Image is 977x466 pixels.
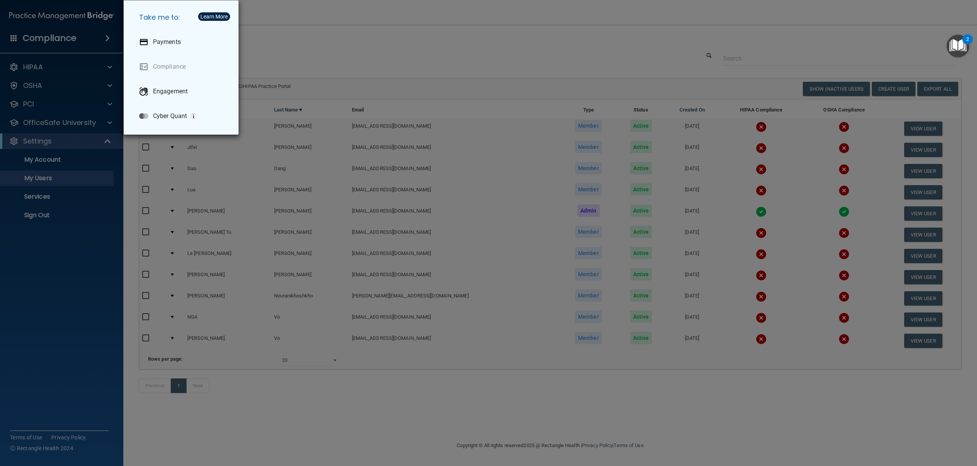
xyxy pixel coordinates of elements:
[153,88,188,95] p: Engagement
[133,31,232,53] a: Payments
[200,14,228,19] div: Learn More
[153,38,181,46] p: Payments
[133,7,232,28] h5: Take me to:
[966,39,969,49] div: 2
[947,35,969,57] button: Open Resource Center, 2 new notifications
[133,81,232,102] a: Engagement
[133,105,232,127] a: Cyber Quant
[198,12,230,21] button: Learn More
[153,112,187,120] p: Cyber Quant
[133,56,232,78] a: Compliance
